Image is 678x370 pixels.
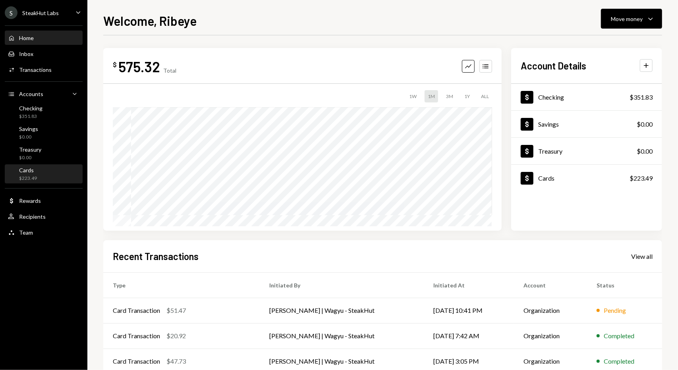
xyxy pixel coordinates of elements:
[5,225,83,239] a: Team
[113,250,199,263] h2: Recent Transactions
[19,175,37,182] div: $223.49
[19,66,52,73] div: Transactions
[19,105,42,112] div: Checking
[538,93,564,101] div: Checking
[5,87,83,101] a: Accounts
[103,13,197,29] h1: Welcome, Ribeye
[19,113,42,120] div: $351.83
[260,323,424,349] td: [PERSON_NAME] | Wagyu - SteakHut
[19,35,34,41] div: Home
[19,125,38,132] div: Savings
[260,272,424,298] th: Initiated By
[521,59,586,72] h2: Account Details
[511,111,662,137] a: Savings$0.00
[630,92,653,102] div: $351.83
[5,123,83,142] a: Savings$0.00
[103,272,260,298] th: Type
[637,119,653,129] div: $0.00
[514,298,587,323] td: Organization
[511,84,662,110] a: Checking$351.83
[19,197,41,204] div: Rewards
[604,331,634,341] div: Completed
[5,62,83,77] a: Transactions
[424,323,514,349] td: [DATE] 7:42 AM
[19,91,43,97] div: Accounts
[604,357,634,366] div: Completed
[406,90,420,102] div: 1W
[5,31,83,45] a: Home
[19,167,37,173] div: Cards
[604,306,626,315] div: Pending
[113,306,160,315] div: Card Transaction
[630,173,653,183] div: $223.49
[5,164,83,183] a: Cards$223.49
[166,331,186,341] div: $20.92
[424,272,514,298] th: Initiated At
[478,90,492,102] div: ALL
[19,213,46,220] div: Recipients
[5,193,83,208] a: Rewards
[631,252,653,260] div: View all
[113,331,160,341] div: Card Transaction
[5,209,83,224] a: Recipients
[166,357,186,366] div: $47.73
[22,10,59,16] div: SteakHut Labs
[5,6,17,19] div: S
[113,357,160,366] div: Card Transaction
[514,272,587,298] th: Account
[514,323,587,349] td: Organization
[425,90,438,102] div: 1M
[118,58,160,75] div: 575.32
[19,146,41,153] div: Treasury
[587,272,662,298] th: Status
[113,61,117,69] div: $
[538,147,562,155] div: Treasury
[631,252,653,260] a: View all
[443,90,456,102] div: 3M
[19,154,41,161] div: $0.00
[163,67,176,74] div: Total
[538,120,559,128] div: Savings
[424,298,514,323] td: [DATE] 10:41 PM
[19,229,33,236] div: Team
[5,46,83,61] a: Inbox
[260,298,424,323] td: [PERSON_NAME] | Wagyu - SteakHut
[461,90,473,102] div: 1Y
[5,102,83,121] a: Checking$351.83
[538,174,554,182] div: Cards
[19,134,38,141] div: $0.00
[19,50,33,57] div: Inbox
[5,144,83,163] a: Treasury$0.00
[637,146,653,156] div: $0.00
[511,138,662,164] a: Treasury$0.00
[601,9,662,29] button: Move money
[166,306,186,315] div: $51.47
[611,15,643,23] div: Move money
[511,165,662,191] a: Cards$223.49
